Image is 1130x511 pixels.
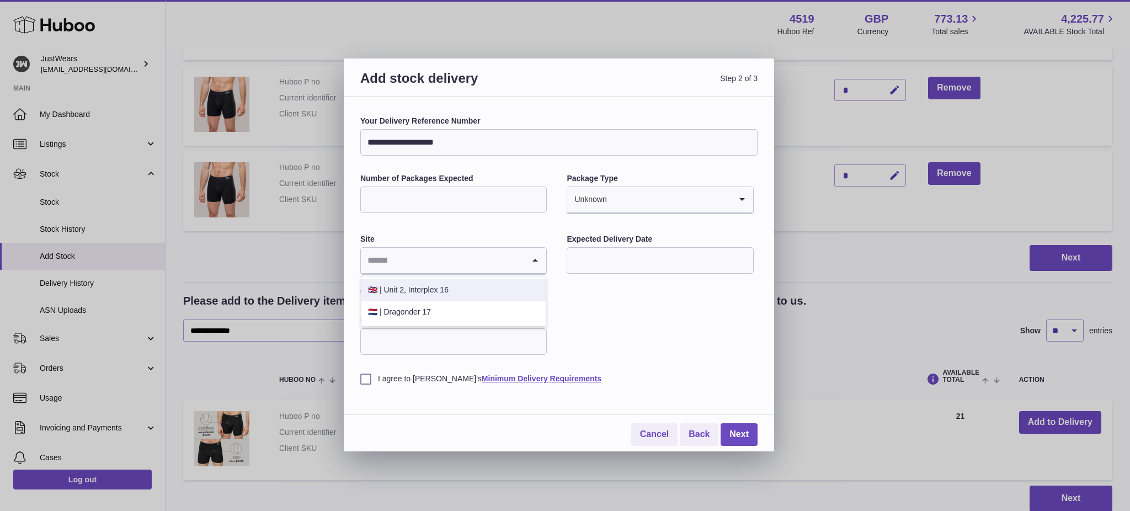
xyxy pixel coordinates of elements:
label: I agree to [PERSON_NAME]'s [360,374,758,384]
span: Step 2 of 3 [559,70,758,100]
input: Search for option [607,187,731,212]
a: Next [721,423,758,446]
span: Unknown [567,187,607,212]
label: Estimated Quantity per Package [360,315,547,326]
h3: Add stock delivery [360,70,559,100]
div: Search for option [567,187,753,214]
li: 🇬🇧 | Unit 2, Interplex 16 [361,279,546,301]
label: Your Delivery Reference Number [360,116,758,126]
label: Package Type [567,173,753,184]
a: Cancel [631,423,678,446]
label: Site [360,234,547,244]
div: Search for option [361,248,546,274]
a: Back [680,423,718,446]
label: Number of Packages Expected [360,173,547,184]
label: Expected Delivery Date [567,234,753,244]
input: Search for option [361,248,524,273]
small: If you wish to fulfil from more of our available , or you don’t see the correct site here - pleas... [360,277,545,294]
li: 🇳🇱 | Dragonder 17 [361,301,546,323]
a: Minimum Delivery Requirements [482,374,601,383]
